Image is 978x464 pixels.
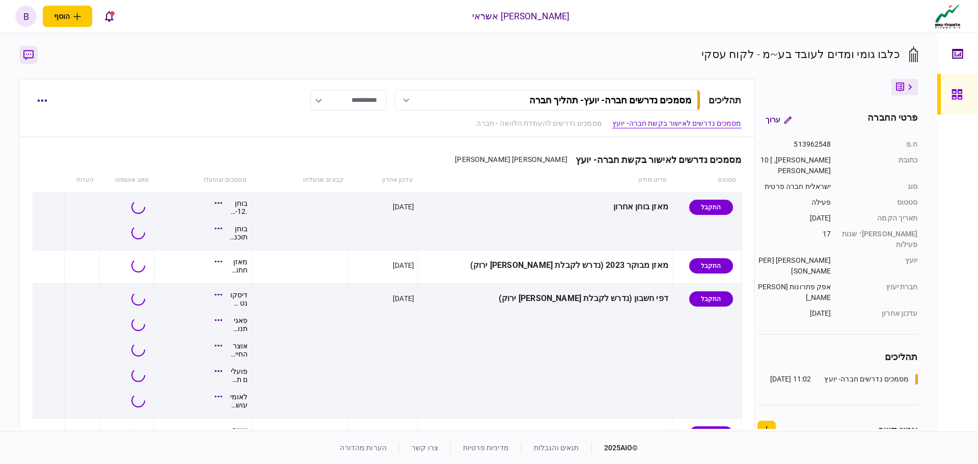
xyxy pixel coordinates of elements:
button: פתח רשימת התראות [98,6,120,27]
button: פתח תפריט להוספת לקוח [43,6,92,27]
th: סטטוס [672,169,741,192]
img: client company logo [933,4,963,29]
div: 17 [757,229,831,250]
div: כלבו גומי ומדים לעובד בע~מ - לקוח עסקי [701,46,901,63]
div: [DATE] [393,202,414,212]
div: תהליכים [709,93,742,107]
div: 513962548 [757,139,831,150]
div: [DATE] [393,260,414,270]
div: פרטי החברה [867,111,917,129]
span: [PERSON_NAME] [PERSON_NAME] [455,155,567,163]
button: בוחן 3-12.2024 תוכנה חדשה.pdf [217,196,248,219]
th: סיווג אוטומטי [99,169,154,192]
div: מאזן מבוקר 2023 (נדרש לקבלת [PERSON_NAME] ירוק) [422,254,668,277]
div: תאריך הקמה [841,213,918,224]
div: © 2025 AIO [591,443,638,453]
div: לאומי עוש.pdf [230,393,248,409]
div: מאזן חתום 2023.pdf [230,258,248,274]
button: b [15,6,37,27]
button: ערוך [757,111,800,129]
div: אוצר החייל תנועות.pdf [230,342,248,358]
div: סוג [841,181,918,192]
div: דיסקונט תנועות.pdf [230,291,248,307]
div: [DATE] [757,308,831,319]
a: מסמכים נדרשים להעמדת הלוואה - חברה [476,118,602,129]
th: הערות [65,169,99,192]
div: סטטוס [841,197,918,208]
div: פועלים תנועות בחשבון.pdf [230,367,248,384]
div: אנשי קשר [879,423,918,437]
th: מסמכים שהועלו [154,169,251,192]
div: התקבל [689,200,733,215]
div: כתובת [841,155,918,176]
button: מסמכים נדרשים חברה- יועץ- תהליך חברה [395,90,700,111]
div: יועץ [841,255,918,277]
div: דפי חשבון (נדרש לקבלת [PERSON_NAME] ירוק) [422,287,668,310]
button: לאומי עוש.pdf [217,389,248,412]
div: 11:02 [DATE] [770,374,811,385]
div: עדכון אחרון [841,308,918,319]
div: [PERSON_NAME] [PERSON_NAME] [757,255,831,277]
div: ריכוז יתרות [422,422,668,445]
a: מסמכים נדרשים לאישור בקשת חברה- יועץ [612,118,742,129]
div: [PERSON_NAME] אשראי [472,10,570,23]
a: הערות מהדורה [340,444,387,452]
div: התקבל [689,258,733,274]
div: אוצר החייל יתרות.pdf [230,426,248,442]
div: תהליכים [757,350,918,364]
th: פריט מידע [418,169,672,192]
th: עדכון אחרון [349,169,418,192]
div: [PERSON_NAME]׳ שנות פעילות [841,229,918,250]
button: דיסקונט תנועות.pdf [217,287,248,310]
button: פועלים תנועות בחשבון.pdf [217,364,248,387]
div: מסמכים נדרשים לאישור בקשת חברה- יועץ [567,154,742,165]
a: תנאים והגבלות [534,444,579,452]
div: [DATE] [393,428,414,439]
button: פאגי תנועות.pdf [217,313,248,336]
div: חברת יעוץ [841,282,918,303]
a: מדיניות פרטיות [463,444,509,452]
div: מאזן בוחן אחרון [422,196,668,219]
div: בוחן תוכנת אורן ינואר פברואר 2024.PDF [230,225,248,241]
div: מסמכים נדרשים חברה- יועץ - תהליך חברה [529,95,691,105]
button: בוחן תוכנת אורן ינואר פברואר 2024.PDF [217,221,248,244]
div: [DATE] [757,213,831,224]
a: צרו קשר [412,444,438,452]
div: פעילה [757,197,831,208]
div: ישראלית חברה פרטית [757,181,831,192]
div: ח.פ [841,139,918,150]
th: קבצים שנשלחו [252,169,349,192]
div: בוחן 3-12.2024 תוכנה חדשה.pdf [230,199,248,215]
div: אפק פתרונות [PERSON_NAME] [757,282,831,303]
button: מאזן חתום 2023.pdf [217,254,248,277]
div: התקבל [689,426,733,442]
button: אוצר החייל תנועות.pdf [217,338,248,361]
button: אוצר החייל יתרות.pdf [217,422,248,445]
a: מסמכים נדרשים חברה- יועץ11:02 [DATE] [770,374,918,385]
div: [PERSON_NAME], 10 [PERSON_NAME] [757,155,831,176]
div: התקבל [689,291,733,307]
div: פאגי תנועות.pdf [230,316,248,333]
div: מסמכים נדרשים חברה- יועץ [824,374,909,385]
div: [DATE] [393,293,414,304]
